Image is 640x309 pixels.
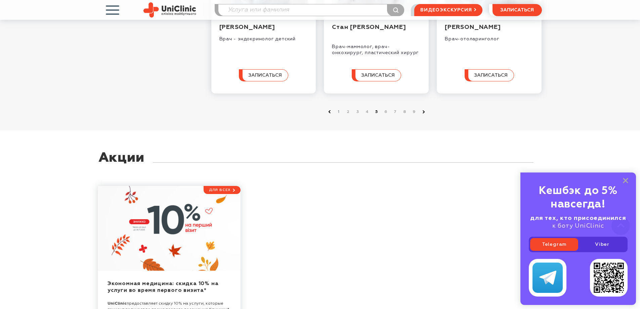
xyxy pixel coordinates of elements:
[345,109,352,115] a: 2
[361,73,395,78] span: записаться
[529,215,628,230] div: к боту UniClinic
[500,8,534,12] span: записаться
[108,301,127,306] strong: UniClinic
[352,69,401,81] button: записаться
[411,109,418,115] a: 9
[420,4,472,16] span: видеоэкскурсия
[98,186,241,271] a: Экономная медицина: скидка 10% на услуги во время первого визита*
[373,109,380,115] a: 5
[383,109,389,115] a: 6
[143,2,196,17] img: Site
[364,109,371,115] a: 4
[98,151,144,176] div: Акции
[392,109,399,115] a: 7
[219,31,308,42] div: Врач - эндокринолог детский
[414,4,482,16] a: видеоэкскурсия
[332,24,406,30] a: Стан [PERSON_NAME]
[493,4,542,16] button: записаться
[474,73,508,78] span: записаться
[401,109,408,115] a: 8
[578,238,626,251] a: Viber
[239,69,288,81] button: записаться
[529,184,628,211] div: Кешбэк до 5% навсегда!
[332,39,421,56] div: Врач-маммолог, врач-онкохирург, пластический хирург
[465,69,514,81] button: записаться
[530,238,578,251] a: Telegram
[354,109,361,115] a: 3
[108,281,218,293] a: Экономная медицина: скидка 10% на услуги во время первого визита*
[209,188,230,192] span: Для всех
[445,31,534,42] div: Врач-отоларинголог
[219,24,275,30] a: [PERSON_NAME]
[445,24,501,30] a: [PERSON_NAME]
[248,73,282,78] span: записаться
[218,4,404,16] input: Услуга или фамилия
[530,215,626,221] b: для тех, кто присоединился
